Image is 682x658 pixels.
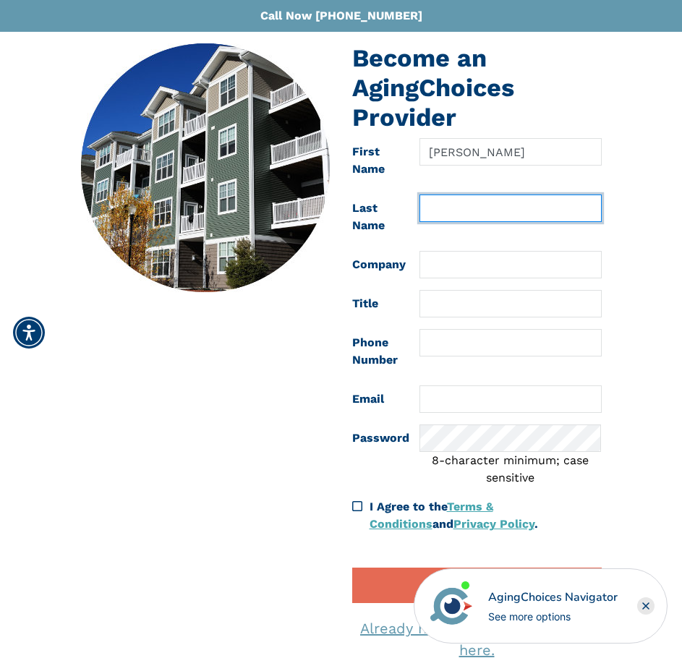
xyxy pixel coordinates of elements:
label: Email [341,385,409,413]
div: Close [637,597,655,615]
div: Accessibility Menu [13,317,45,349]
button: Join Now [352,568,602,603]
div: 8-character minimum; case sensitive [419,452,601,487]
a: Privacy Policy [453,517,534,531]
img: join-provider.jpg [81,43,330,292]
a: Call Now [PHONE_NUMBER] [260,9,422,22]
h1: Become an AgingChoices Provider [352,43,602,132]
div: AgingChoices Navigator [488,589,618,606]
a: Terms & Conditions [370,500,493,531]
label: Phone Number [341,329,409,374]
img: avatar [427,581,476,631]
label: Title [341,290,409,317]
label: First Name [341,138,409,183]
label: Last Name [341,195,409,239]
label: Password [341,424,409,487]
label: Company [341,251,409,278]
span: I Agree to the and . [370,500,538,531]
div: See more options [488,609,618,624]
